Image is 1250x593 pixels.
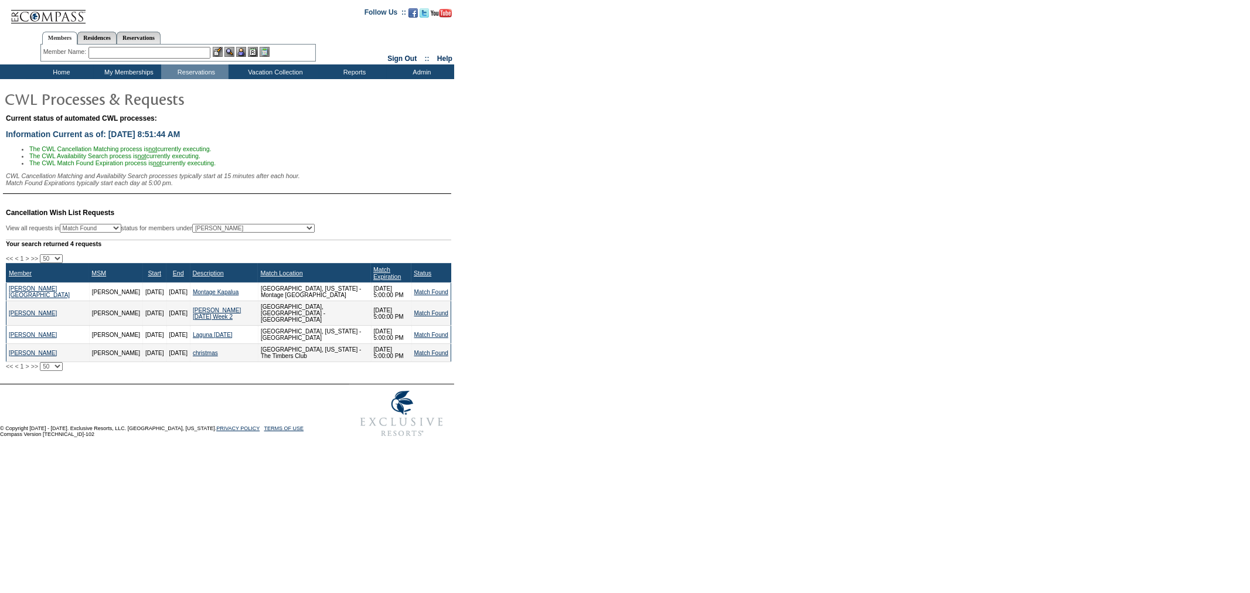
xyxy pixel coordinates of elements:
span: Current status of automated CWL processes: [6,114,157,122]
a: Montage Kapalua [193,289,239,295]
div: Member Name: [43,47,88,57]
u: not [153,159,162,166]
span: 1 [21,363,24,370]
td: [DATE] 5:00:00 PM [371,301,411,326]
span: > [26,255,29,262]
a: Match Expiration [373,266,401,280]
a: Help [437,54,452,63]
a: [PERSON_NAME] [9,332,57,338]
img: View [224,47,234,57]
a: Description [193,270,224,277]
td: [DATE] [166,283,190,301]
a: Match Found [414,350,448,356]
td: [DATE] 5:00:00 PM [371,283,411,301]
img: Subscribe to our YouTube Channel [431,9,452,18]
td: [GEOGRAPHIC_DATA], [US_STATE] - Montage [GEOGRAPHIC_DATA] [258,283,371,301]
td: [DATE] [143,326,166,344]
a: Match Found [414,332,448,338]
a: Follow us on Twitter [420,12,429,19]
div: View all requests in status for members under [6,224,315,233]
span: < [15,363,18,370]
a: [PERSON_NAME] [9,310,57,316]
img: Follow us on Twitter [420,8,429,18]
span: > [26,363,29,370]
img: b_edit.gif [213,47,223,57]
img: Become our fan on Facebook [408,8,418,18]
div: CWL Cancellation Matching and Availability Search processes typically start at 15 minutes after e... [6,172,451,186]
a: Become our fan on Facebook [408,12,418,19]
span: Information Current as of: [DATE] 8:51:44 AM [6,129,180,139]
a: Subscribe to our YouTube Channel [431,12,452,19]
td: Home [26,64,94,79]
td: [DATE] [166,301,190,326]
td: Vacation Collection [229,64,319,79]
span: The CWL Cancellation Matching process is currently executing. [29,145,212,152]
a: christmas [193,350,218,356]
span: < [15,255,18,262]
a: Match Found [414,310,448,316]
span: << [6,255,13,262]
td: [DATE] 5:00:00 PM [371,344,411,362]
a: Start [148,270,162,277]
a: Match Found [414,289,448,295]
a: [PERSON_NAME] [9,350,57,356]
img: Exclusive Resorts [349,384,454,443]
img: Reservations [248,47,258,57]
td: [GEOGRAPHIC_DATA], [GEOGRAPHIC_DATA] - [GEOGRAPHIC_DATA] [258,301,371,326]
span: The CWL Availability Search process is currently executing. [29,152,200,159]
img: b_calculator.gif [260,47,270,57]
td: Reports [319,64,387,79]
td: [PERSON_NAME] [89,326,142,344]
td: [DATE] [143,283,166,301]
td: My Memberships [94,64,161,79]
td: [PERSON_NAME] [89,301,142,326]
a: PRIVACY POLICY [216,425,260,431]
td: [DATE] [166,344,190,362]
a: MSM [91,270,106,277]
img: Impersonate [236,47,246,57]
td: Admin [387,64,454,79]
td: Follow Us :: [365,7,406,21]
a: [PERSON_NAME] [DATE] Week 2 [193,307,241,320]
u: not [138,152,147,159]
span: 1 [21,255,24,262]
a: Members [42,32,78,45]
u: not [148,145,157,152]
span: Cancellation Wish List Requests [6,209,114,217]
a: Reservations [117,32,161,44]
div: Your search returned 4 requests [6,240,451,247]
td: [DATE] [143,301,166,326]
span: :: [425,54,430,63]
span: The CWL Match Found Expiration process is currently executing. [29,159,216,166]
td: Reservations [161,64,229,79]
a: Sign Out [387,54,417,63]
a: Laguna [DATE] [193,332,233,338]
span: >> [31,255,38,262]
a: Member [9,270,32,277]
span: << [6,363,13,370]
a: TERMS OF USE [264,425,304,431]
td: [PERSON_NAME] [89,283,142,301]
td: [DATE] 5:00:00 PM [371,326,411,344]
a: Match Location [260,270,302,277]
a: End [173,270,184,277]
td: [DATE] [166,326,190,344]
td: [PERSON_NAME] [89,344,142,362]
a: [PERSON_NAME][GEOGRAPHIC_DATA] [9,285,70,298]
a: Status [414,270,431,277]
td: [GEOGRAPHIC_DATA], [US_STATE] - The Timbers Club [258,344,371,362]
a: Residences [77,32,117,44]
td: [GEOGRAPHIC_DATA], [US_STATE] - [GEOGRAPHIC_DATA] [258,326,371,344]
td: [DATE] [143,344,166,362]
span: >> [31,363,38,370]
